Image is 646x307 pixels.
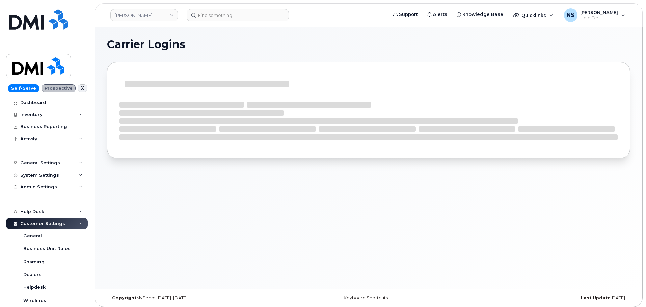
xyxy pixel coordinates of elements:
div: [DATE] [456,295,630,301]
strong: Copyright [112,295,136,300]
div: MyServe [DATE]–[DATE] [107,295,281,301]
a: Keyboard Shortcuts [344,295,388,300]
span: Carrier Logins [107,39,185,50]
strong: Last Update [581,295,611,300]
